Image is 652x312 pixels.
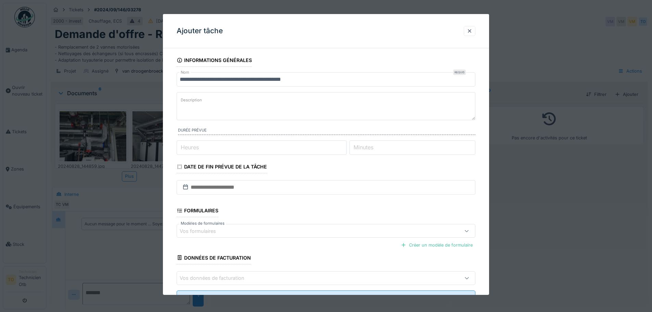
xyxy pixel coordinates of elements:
[180,227,226,235] div: Vos formulaires
[177,162,267,173] div: Date de fin prévue de la tâche
[352,143,375,151] label: Minutes
[179,221,226,226] label: Modèles de formulaires
[179,143,200,151] label: Heures
[177,55,252,67] div: Informations générales
[177,205,218,217] div: Formulaires
[178,127,475,135] label: Durée prévue
[177,252,251,264] div: Données de facturation
[179,70,191,75] label: Nom
[180,274,254,282] div: Vos données de facturation
[179,96,203,104] label: Description
[177,27,223,35] h3: Ajouter tâche
[398,240,475,250] div: Créer un modèle de formulaire
[453,70,466,75] div: Requis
